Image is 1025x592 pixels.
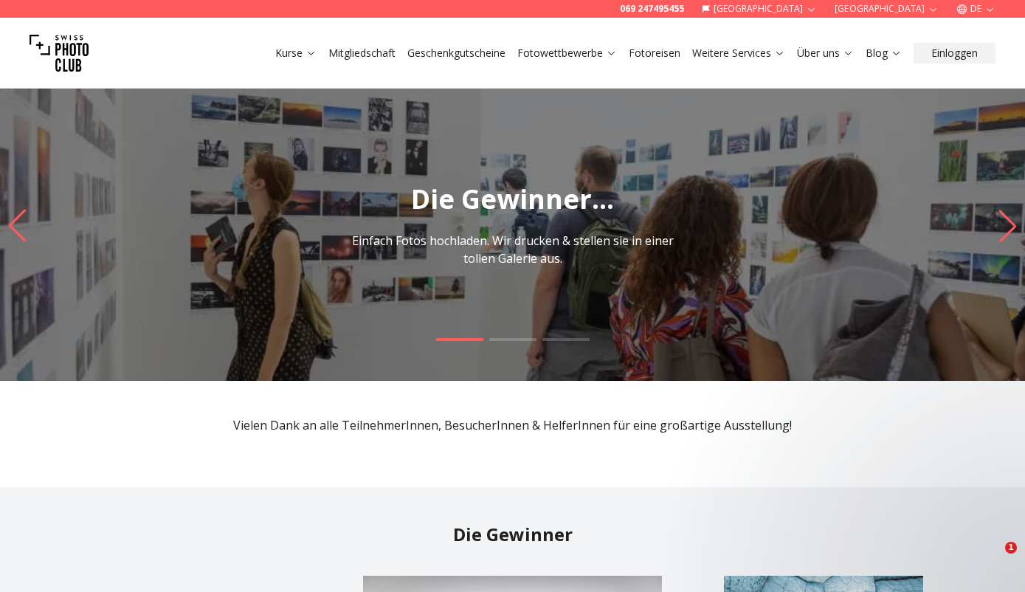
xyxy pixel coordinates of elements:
[686,43,791,63] button: Weitere Services
[52,523,973,546] h2: Die Gewinner
[407,46,505,61] a: Geschenkgutscheine
[791,43,860,63] button: Über uns
[797,46,854,61] a: Über uns
[1005,542,1017,554] span: 1
[511,43,623,63] button: Fotowettbewerbe
[517,46,617,61] a: Fotowettbewerbe
[866,46,902,61] a: Blog
[914,43,995,63] button: Einloggen
[860,43,908,63] button: Blog
[620,3,684,15] a: 069 247495455
[322,43,401,63] button: Mitgliedschaft
[269,43,322,63] button: Kurse
[975,542,1010,577] iframe: Intercom live chat
[275,46,317,61] a: Kurse
[30,24,89,83] img: Swiss photo club
[629,46,680,61] a: Fotoreisen
[52,416,973,434] p: Vielen Dank an alle TeilnehmerInnen, BesucherInnen & HelferInnen für eine großartige Ausstellung!
[328,46,396,61] a: Mitgliedschaft
[348,232,678,267] p: Einfach Fotos hochladen. Wir drucken & stellen sie in einer tollen Galerie aus.
[623,43,686,63] button: Fotoreisen
[401,43,511,63] button: Geschenkgutscheine
[692,46,785,61] a: Weitere Services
